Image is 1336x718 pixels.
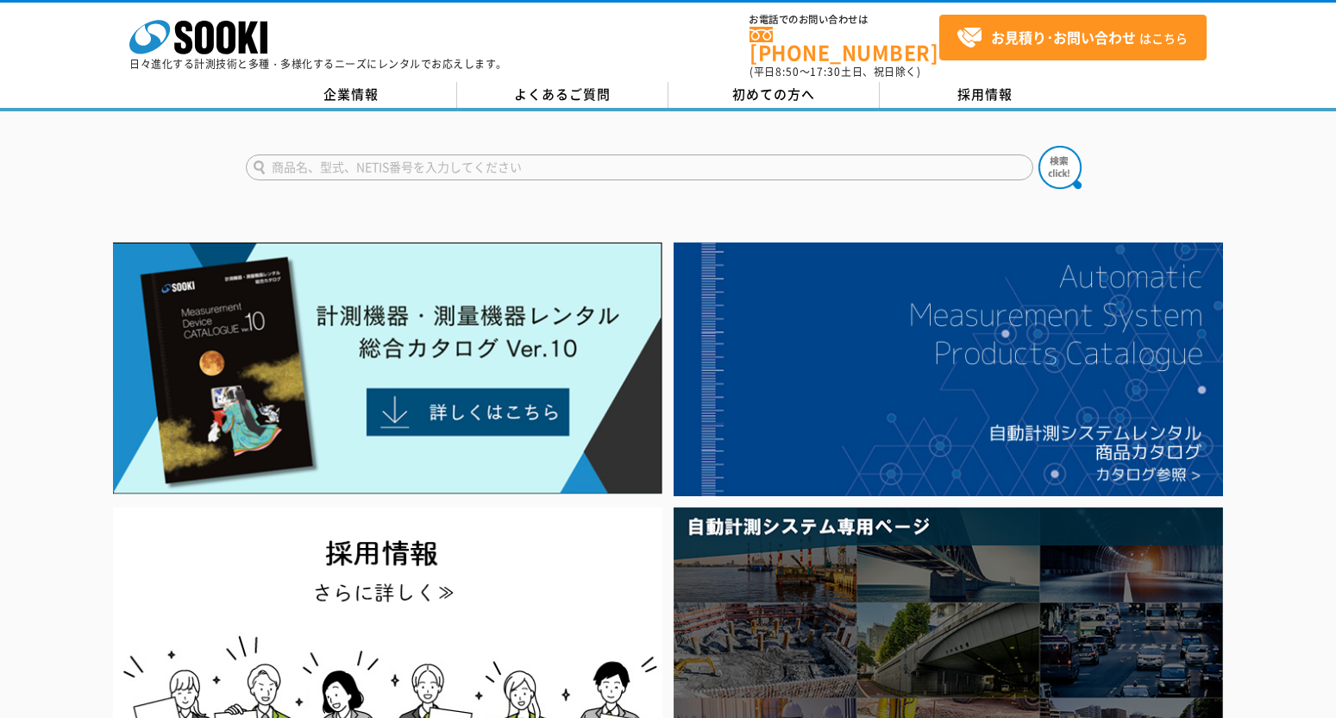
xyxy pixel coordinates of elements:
img: Catalog Ver10 [113,242,662,494]
p: 日々進化する計測技術と多種・多様化するニーズにレンタルでお応えします。 [129,59,507,69]
span: はこちら [957,25,1188,51]
span: 8:50 [775,64,800,79]
span: 17:30 [810,64,841,79]
a: 採用情報 [880,82,1091,108]
a: 企業情報 [246,82,457,108]
input: 商品名、型式、NETIS番号を入力してください [246,154,1033,180]
span: 初めての方へ [732,85,815,104]
img: 自動計測システムカタログ [674,242,1223,496]
a: [PHONE_NUMBER] [750,27,939,62]
a: お見積り･お問い合わせはこちら [939,15,1207,60]
strong: お見積り･お問い合わせ [991,27,1136,47]
span: お電話でのお問い合わせは [750,15,939,25]
img: btn_search.png [1038,146,1082,189]
a: 初めての方へ [668,82,880,108]
span: (平日 ～ 土日、祝日除く) [750,64,920,79]
a: よくあるご質問 [457,82,668,108]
